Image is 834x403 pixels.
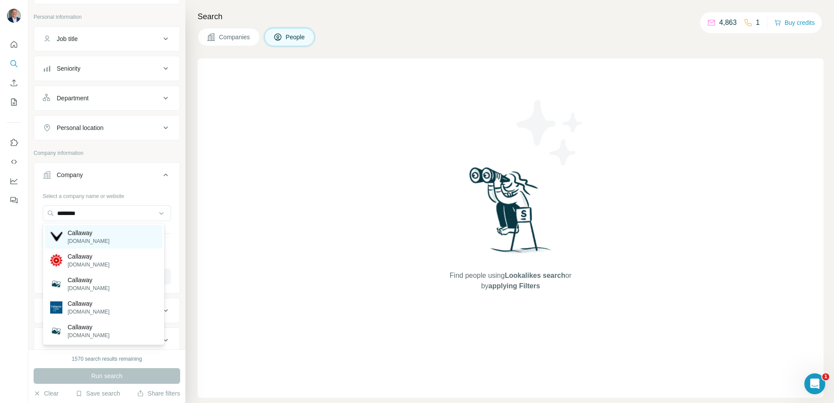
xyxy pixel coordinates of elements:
[50,325,62,337] img: Callaway
[68,284,109,292] p: [DOMAIN_NAME]
[68,261,109,269] p: [DOMAIN_NAME]
[34,330,180,351] button: HQ location
[43,189,171,200] div: Select a company name or website
[7,173,21,189] button: Dashboard
[286,33,306,41] span: People
[198,10,824,23] h4: Search
[68,229,109,237] p: Callaway
[756,17,760,28] p: 1
[137,389,180,398] button: Share filters
[489,282,540,290] span: applying Filters
[34,88,180,109] button: Department
[7,135,21,150] button: Use Surfe on LinkedIn
[774,17,815,29] button: Buy credits
[7,154,21,170] button: Use Surfe API
[72,355,142,363] div: 1570 search results remaining
[7,56,21,72] button: Search
[34,300,180,321] button: Industry
[34,149,180,157] p: Company information
[7,75,21,91] button: Enrich CSV
[505,272,565,279] span: Lookalikes search
[465,165,556,262] img: Surfe Illustration - Woman searching with binoculars
[57,123,103,132] div: Personal location
[804,373,825,394] iframe: Intercom live chat
[50,254,62,266] img: Callaway
[68,252,109,261] p: Callaway
[34,58,180,79] button: Seniority
[34,28,180,49] button: Job title
[719,17,737,28] p: 4,863
[34,117,180,138] button: Personal location
[75,389,120,398] button: Save search
[7,37,21,52] button: Quick start
[68,323,109,331] p: Callaway
[57,171,83,179] div: Company
[50,301,62,314] img: Callaway
[219,33,251,41] span: Companies
[68,237,109,245] p: [DOMAIN_NAME]
[68,299,109,308] p: Callaway
[68,276,109,284] p: Callaway
[50,278,62,290] img: Callaway
[50,231,62,243] img: Callaway
[7,9,21,23] img: Avatar
[57,94,89,102] div: Department
[441,270,580,291] span: Find people using or by
[7,94,21,110] button: My lists
[68,331,109,339] p: [DOMAIN_NAME]
[7,192,21,208] button: Feedback
[68,308,109,316] p: [DOMAIN_NAME]
[822,373,829,380] span: 1
[34,13,180,21] p: Personal information
[57,64,80,73] div: Seniority
[34,389,58,398] button: Clear
[57,34,78,43] div: Job title
[34,164,180,189] button: Company
[511,93,589,172] img: Surfe Illustration - Stars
